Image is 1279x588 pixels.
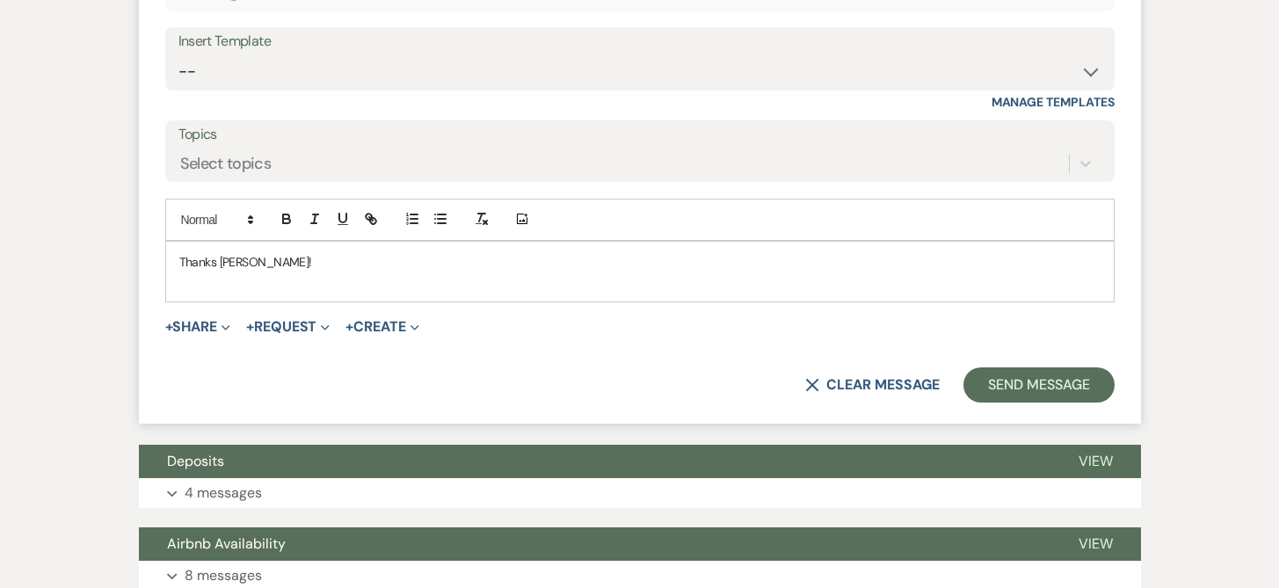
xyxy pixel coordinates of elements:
[139,445,1050,478] button: Deposits
[139,527,1050,561] button: Airbnb Availability
[1079,452,1113,470] span: View
[345,320,353,334] span: +
[179,252,1101,272] p: Thanks [PERSON_NAME]!
[1050,527,1141,561] button: View
[345,320,418,334] button: Create
[246,320,330,334] button: Request
[167,452,224,470] span: Deposits
[992,94,1115,110] a: Manage Templates
[805,378,939,392] button: Clear message
[167,534,286,553] span: Airbnb Availability
[178,122,1101,148] label: Topics
[963,367,1114,403] button: Send Message
[165,320,173,334] span: +
[180,152,272,176] div: Select topics
[1050,445,1141,478] button: View
[185,564,262,587] p: 8 messages
[246,320,254,334] span: +
[165,320,231,334] button: Share
[178,29,1101,54] div: Insert Template
[139,478,1141,508] button: 4 messages
[185,482,262,505] p: 4 messages
[1079,534,1113,553] span: View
